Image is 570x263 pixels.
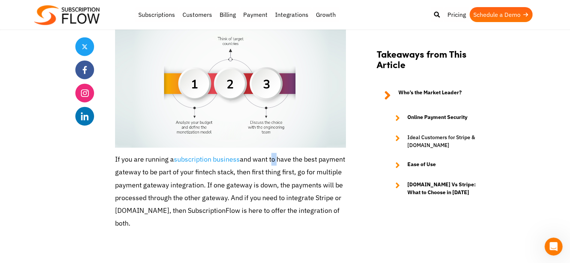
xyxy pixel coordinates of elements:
a: Subscriptions [135,7,179,22]
h2: Takeaways from This Article [377,48,488,77]
p: If you are running a and want to have the best payment gateway to be part of your fintech stack, ... [115,153,346,230]
a: Customers [179,7,216,22]
a: Who’s the Market Leader? [377,89,488,102]
strong: [DOMAIN_NAME] Vs Stripe: What to Choose in [DATE] [407,181,488,196]
a: Payment [239,7,271,22]
a: Integrations [271,7,312,22]
a: Online Payment Security [388,113,488,122]
a: Pricing [444,7,470,22]
a: Billing [216,7,239,22]
img: Subscriptionflow [34,5,100,25]
a: Schedule a Demo [470,7,533,22]
strong: Online Payment Security [407,113,467,122]
strong: Who’s the Market Leader? [398,89,462,102]
a: [DOMAIN_NAME] Vs Stripe: What to Choose in [DATE] [388,181,488,196]
a: Ideal Customers for Stripe & [DOMAIN_NAME] [388,134,488,149]
a: Growth [312,7,340,22]
a: Ease of Use [388,160,488,169]
iframe: Intercom live chat [545,238,563,256]
a: subscription business [174,155,240,163]
strong: Ease of Use [407,160,436,169]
